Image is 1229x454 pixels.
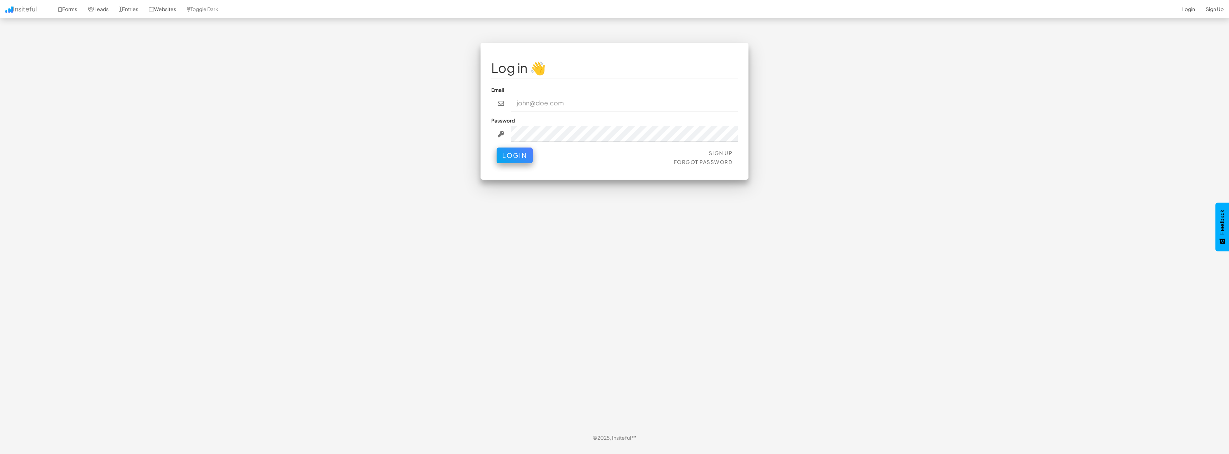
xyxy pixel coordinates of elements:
[491,117,515,124] label: Password
[497,148,533,163] button: Login
[511,95,738,111] input: john@doe.com
[491,61,738,75] h1: Log in 👋
[1219,210,1225,235] span: Feedback
[674,159,733,165] a: Forgot Password
[709,150,733,156] a: Sign Up
[5,6,13,13] img: icon.png
[491,86,504,93] label: Email
[1215,203,1229,251] button: Feedback - Show survey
